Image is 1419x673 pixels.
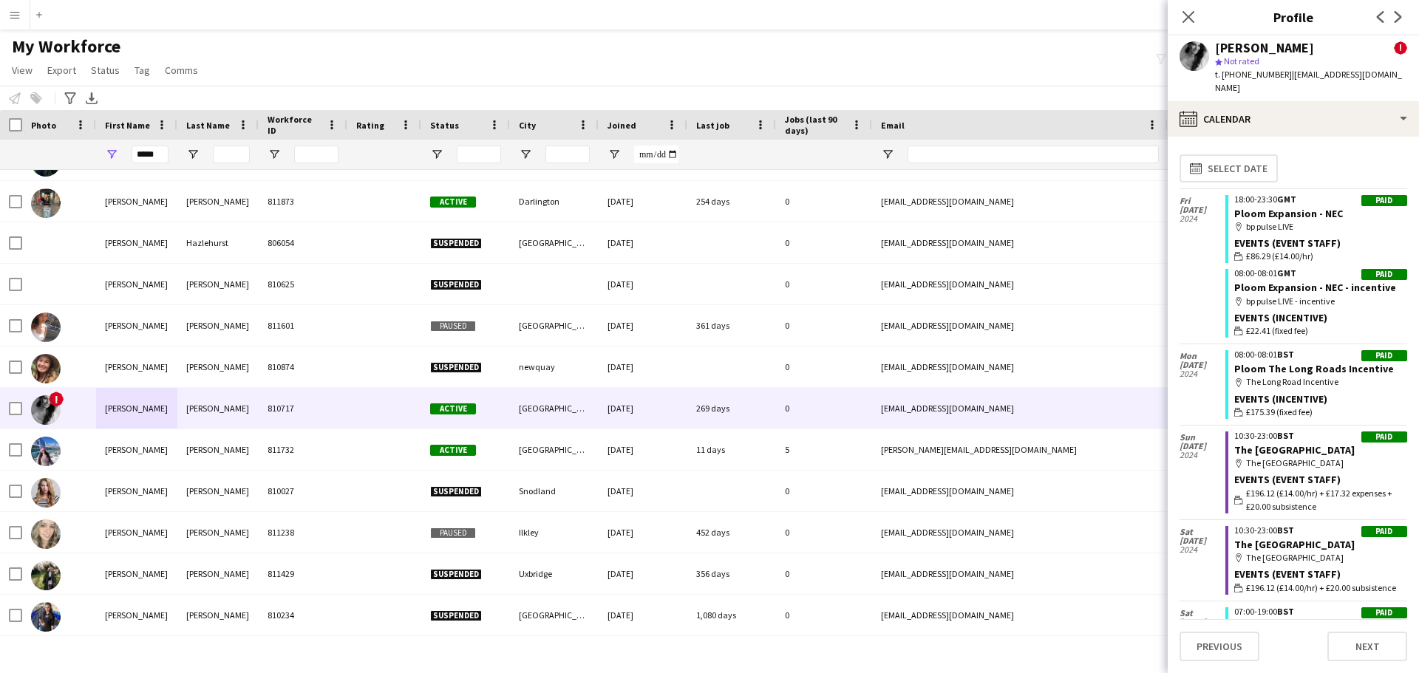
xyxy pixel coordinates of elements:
[687,181,776,222] div: 254 days
[186,120,230,131] span: Last Name
[96,181,177,222] div: [PERSON_NAME]
[776,595,872,635] div: 0
[1180,154,1278,182] button: Select date
[872,553,1168,594] div: [EMAIL_ADDRESS][DOMAIN_NAME]
[1246,324,1308,338] span: £22.41 (fixed fee)
[599,429,687,470] div: [DATE]
[872,305,1168,346] div: [EMAIL_ADDRESS][DOMAIN_NAME]
[1234,551,1407,564] div: The [GEOGRAPHIC_DATA]
[430,321,476,332] span: Paused
[872,471,1168,511] div: [EMAIL_ADDRESS][DOMAIN_NAME]
[1234,526,1407,535] div: 10:30-23:00
[1180,361,1225,369] span: [DATE]
[31,354,61,383] img: katie mcbride
[1277,349,1294,360] span: BST
[687,553,776,594] div: 356 days
[776,512,872,553] div: 0
[356,120,384,131] span: Rating
[96,264,177,304] div: [PERSON_NAME]
[1234,431,1407,440] div: 10:30-23:00
[83,89,101,107] app-action-btn: Export XLSX
[1180,536,1225,545] span: [DATE]
[608,120,636,131] span: Joined
[12,35,120,58] span: My Workforce
[1361,195,1407,206] div: Paid
[1234,375,1407,389] div: The Long Road Incentive
[430,362,482,373] span: Suspended
[634,146,678,163] input: Joined Filter Input
[132,146,169,163] input: First Name Filter Input
[96,471,177,511] div: [PERSON_NAME]
[1215,41,1314,55] div: [PERSON_NAME]
[1180,205,1225,214] span: [DATE]
[259,222,347,263] div: 806054
[599,305,687,346] div: [DATE]
[1234,220,1407,233] div: bp pulse LIVE
[872,264,1168,304] div: [EMAIL_ADDRESS][DOMAIN_NAME]
[1180,197,1225,205] span: Fri
[1234,269,1407,278] div: 08:00-08:01
[1361,607,1407,618] div: Paid
[1234,350,1407,359] div: 08:00-08:01
[872,429,1168,470] div: [PERSON_NAME][EMAIL_ADDRESS][DOMAIN_NAME]
[510,595,599,635] div: [GEOGRAPHIC_DATA]
[687,388,776,428] div: 269 days
[430,610,482,621] span: Suspended
[96,388,177,428] div: [PERSON_NAME]
[259,595,347,635] div: 810234
[1246,581,1396,595] span: £196.12 (£14.00/hr) + £20.00 subsistence
[510,388,599,428] div: [GEOGRAPHIC_DATA]
[1277,606,1294,617] span: BST
[510,553,599,594] div: Uxbridge
[1234,281,1396,294] a: Ploom Expansion - NEC - incentive
[177,264,259,304] div: [PERSON_NAME]
[776,429,872,470] div: 5
[872,512,1168,553] div: [EMAIL_ADDRESS][DOMAIN_NAME]
[872,222,1168,263] div: [EMAIL_ADDRESS][DOMAIN_NAME]
[6,61,38,80] a: View
[177,305,259,346] div: [PERSON_NAME]
[165,64,198,77] span: Comms
[105,148,118,161] button: Open Filter Menu
[872,181,1168,222] div: [EMAIL_ADDRESS][DOMAIN_NAME]
[177,429,259,470] div: [PERSON_NAME]
[430,445,476,456] span: Active
[1234,538,1355,551] a: The [GEOGRAPHIC_DATA]
[41,61,82,80] a: Export
[1277,194,1296,205] span: GMT
[1234,311,1407,324] div: Events (Incentive)
[294,146,338,163] input: Workforce ID Filter Input
[776,181,872,222] div: 0
[599,346,687,387] div: [DATE]
[1234,457,1407,470] div: The [GEOGRAPHIC_DATA]
[268,114,321,136] span: Workforce ID
[1168,7,1419,27] h3: Profile
[1234,236,1407,250] div: Events (Event Staff)
[430,120,459,131] span: Status
[1361,526,1407,537] div: Paid
[159,61,204,80] a: Comms
[687,512,776,553] div: 452 days
[510,471,599,511] div: Snodland
[259,553,347,594] div: 811429
[268,148,281,161] button: Open Filter Menu
[510,222,599,263] div: [GEOGRAPHIC_DATA]
[1180,442,1225,451] span: [DATE]
[776,222,872,263] div: 0
[1277,525,1294,536] span: BST
[213,146,250,163] input: Last Name Filter Input
[1180,632,1259,661] button: Previous
[259,264,347,304] div: 810625
[259,346,347,387] div: 810874
[31,478,61,508] img: Katie Simmons
[61,89,79,107] app-action-btn: Advanced filters
[599,388,687,428] div: [DATE]
[1234,295,1407,308] div: bp pulse LIVE - incentive
[31,188,61,218] img: Katie Hamilton
[186,148,200,161] button: Open Filter Menu
[599,264,687,304] div: [DATE]
[1361,269,1407,280] div: Paid
[430,569,482,580] span: Suspended
[545,146,590,163] input: City Filter Input
[510,305,599,346] div: [GEOGRAPHIC_DATA]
